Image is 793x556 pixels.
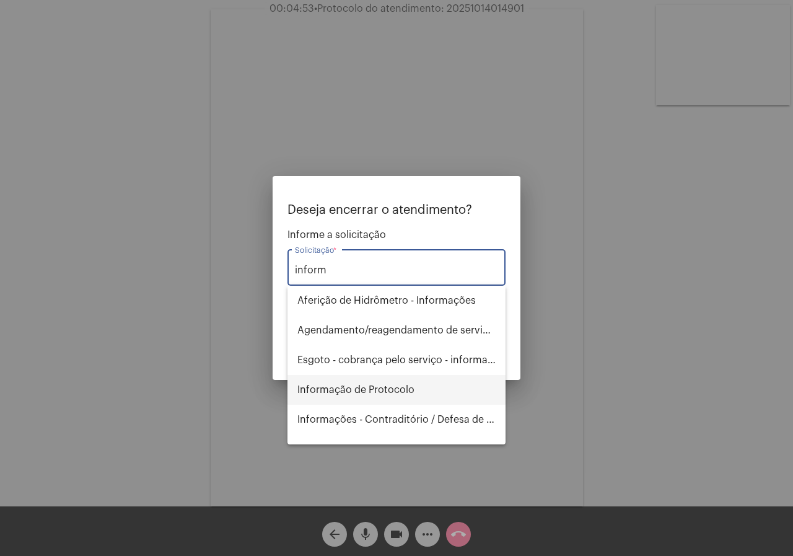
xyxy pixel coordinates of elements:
[297,405,496,435] span: Informações - Contraditório / Defesa de infração
[297,435,496,464] span: Leitura - informações
[287,203,506,217] p: Deseja encerrar o atendimento?
[297,286,496,316] span: Aferição de Hidrômetro - Informações
[297,316,496,345] span: Agendamento/reagendamento de serviços - informações
[297,375,496,405] span: Informação de Protocolo
[287,229,506,240] span: Informe a solicitação
[297,345,496,375] span: Esgoto - cobrança pelo serviço - informações
[295,265,498,276] input: Buscar solicitação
